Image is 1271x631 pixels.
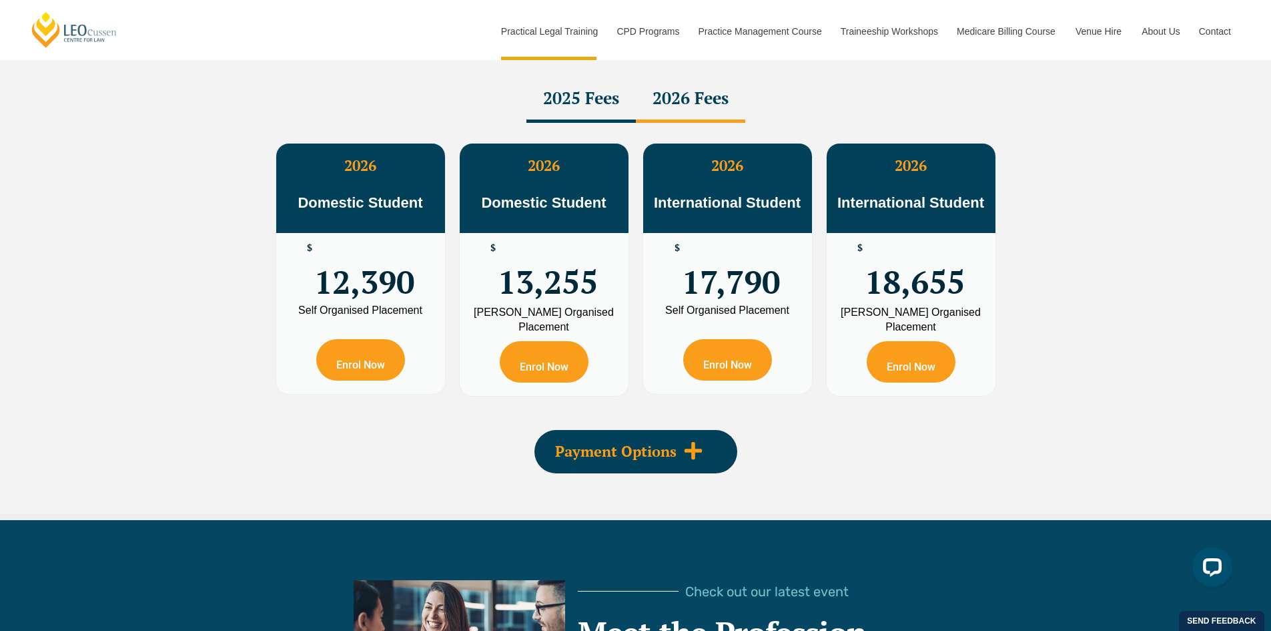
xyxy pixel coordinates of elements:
[490,243,496,253] span: $
[498,243,598,295] span: 13,255
[636,76,745,123] div: 2026 Fees
[947,3,1066,60] a: Medicare Billing Course
[491,3,607,60] a: Practical Legal Training
[526,76,636,123] div: 2025 Fees
[481,194,606,211] span: Domestic Student
[1066,3,1132,60] a: Venue Hire
[837,305,985,335] div: [PERSON_NAME] Organised Placement
[689,3,831,60] a: Practice Management Course
[314,243,414,295] span: 12,390
[831,3,947,60] a: Traineeship Workshops
[298,194,422,211] span: Domestic Student
[470,305,618,335] div: [PERSON_NAME] Organised Placement
[654,194,801,211] span: International Student
[653,305,802,316] div: Self Organised Placement
[837,194,984,211] span: International Student
[500,341,588,383] a: Enrol Now
[675,243,680,253] span: $
[865,243,965,295] span: 18,655
[307,243,312,253] span: $
[685,585,849,598] span: Check out our latest event
[683,339,772,381] a: Enrol Now
[1132,3,1189,60] a: About Us
[857,243,863,253] span: $
[867,341,955,383] a: Enrol Now
[606,3,688,60] a: CPD Programs
[1189,3,1241,60] a: Contact
[1182,542,1238,598] iframe: LiveChat chat widget
[30,11,119,49] a: [PERSON_NAME] Centre for Law
[827,157,995,174] h3: 2026
[643,157,812,174] h3: 2026
[555,444,677,459] span: Payment Options
[286,305,435,316] div: Self Organised Placement
[682,243,780,295] span: 17,790
[460,157,628,174] h3: 2026
[316,339,405,381] a: Enrol Now
[276,157,445,174] h3: 2026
